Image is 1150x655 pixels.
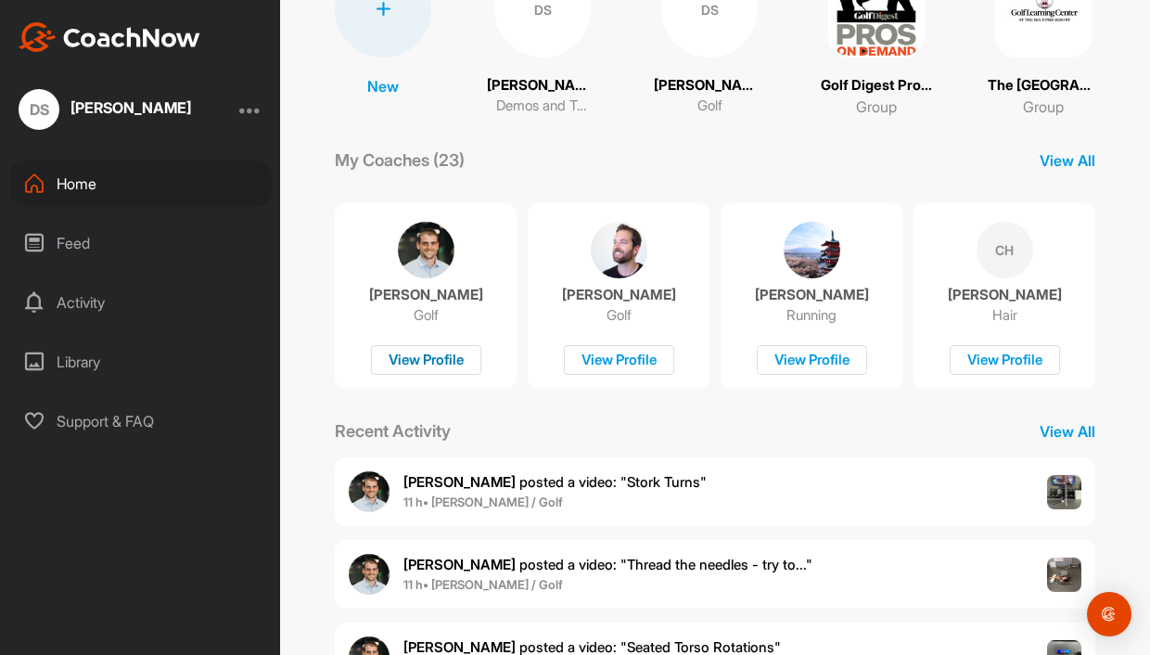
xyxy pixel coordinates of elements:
[654,75,765,96] p: [PERSON_NAME]
[367,75,399,97] p: New
[988,75,1099,96] p: The [GEOGRAPHIC_DATA] at [GEOGRAPHIC_DATA]
[349,471,390,512] img: user avatar
[1023,96,1064,118] p: Group
[1040,149,1095,172] p: View All
[786,306,837,325] p: Running
[10,220,272,266] div: Feed
[564,345,674,376] div: View Profile
[19,22,200,52] img: CoachNow
[70,100,191,115] div: [PERSON_NAME]
[1047,475,1082,510] img: post image
[1087,592,1131,636] div: Open Intercom Messenger
[10,398,272,444] div: Support & FAQ
[856,96,897,118] p: Group
[755,286,869,304] p: [PERSON_NAME]
[335,418,451,443] p: Recent Activity
[403,473,707,491] span: posted a video : " Stork Turns "
[10,339,272,385] div: Library
[349,554,390,595] img: user avatar
[335,148,465,173] p: My Coaches (23)
[398,222,454,278] img: coach avatar
[1040,420,1095,443] p: View All
[403,556,516,573] b: [PERSON_NAME]
[10,279,272,326] div: Activity
[496,96,589,117] p: Demos and Tutorials
[414,306,439,325] p: Golf
[607,306,632,325] p: Golf
[403,556,812,573] span: posted a video : " Thread the needles - try to... "
[821,75,932,96] p: Golf Digest Pros on Demand
[697,96,722,117] p: Golf
[487,75,598,96] p: [PERSON_NAME]
[948,286,1062,304] p: [PERSON_NAME]
[784,222,840,278] img: coach avatar
[403,473,516,491] b: [PERSON_NAME]
[562,286,676,304] p: [PERSON_NAME]
[1047,558,1082,593] img: post image
[371,345,481,376] div: View Profile
[369,286,483,304] p: [PERSON_NAME]
[403,577,563,592] b: 11 h • [PERSON_NAME] / Golf
[950,345,1060,376] div: View Profile
[977,222,1033,278] div: CH
[403,494,563,509] b: 11 h • [PERSON_NAME] / Golf
[591,222,647,278] img: coach avatar
[992,306,1017,325] p: Hair
[757,345,867,376] div: View Profile
[10,161,272,207] div: Home
[19,89,59,130] div: DS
